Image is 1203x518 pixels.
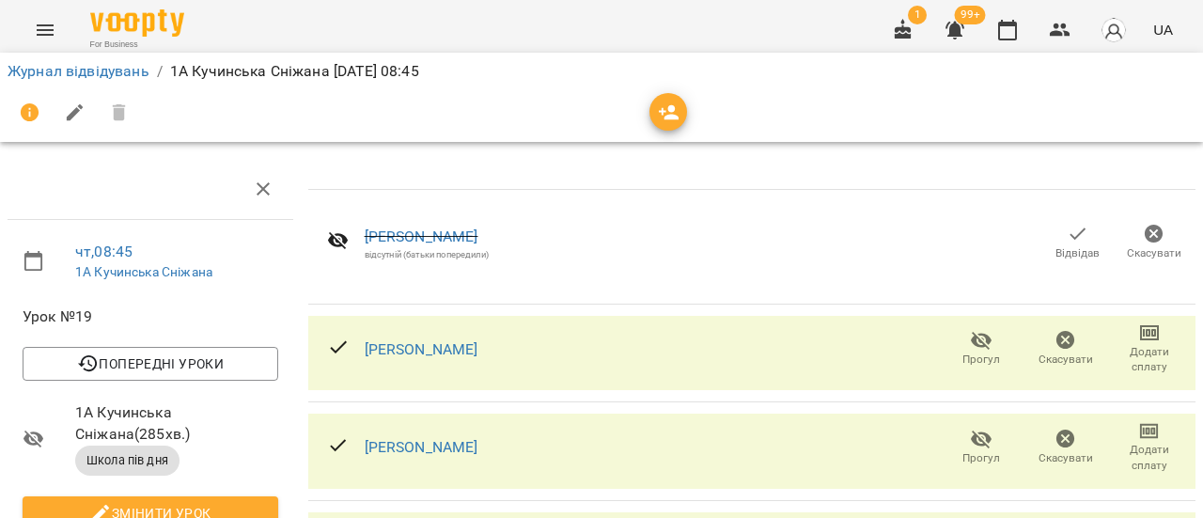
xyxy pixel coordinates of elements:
[939,421,1023,474] button: Прогул
[1039,216,1116,269] button: Відвідав
[962,352,1000,368] span: Прогул
[23,306,278,328] span: Урок №19
[38,353,263,375] span: Попередні уроки
[962,450,1000,466] span: Прогул
[1146,12,1180,47] button: UA
[1116,216,1192,269] button: Скасувати
[1118,344,1180,376] span: Додати сплату
[1153,20,1173,39] span: UA
[365,438,478,456] a: [PERSON_NAME]
[75,243,133,260] a: чт , 08:45
[1118,442,1180,474] span: Додати сплату
[1107,421,1192,474] button: Додати сплату
[955,6,986,24] span: 99+
[8,62,149,80] a: Журнал відвідувань
[90,9,184,37] img: Voopty Logo
[1101,17,1127,43] img: avatar_s.png
[8,60,1195,83] nav: breadcrumb
[365,228,478,245] a: [PERSON_NAME]
[1127,245,1181,261] span: Скасувати
[1055,245,1100,261] span: Відвідав
[1039,352,1093,368] span: Скасувати
[1023,421,1108,474] button: Скасувати
[365,248,489,260] div: відсутній (батьки попередили)
[1039,450,1093,466] span: Скасувати
[365,340,478,358] a: [PERSON_NAME]
[908,6,927,24] span: 1
[23,8,68,53] button: Menu
[75,401,278,446] span: 1А Кучинська Сніжана ( 285 хв. )
[939,323,1023,376] button: Прогул
[75,452,180,469] span: Школа пів дня
[90,39,184,51] span: For Business
[1023,323,1108,376] button: Скасувати
[1107,323,1192,376] button: Додати сплату
[75,264,212,279] a: 1А Кучинська Сніжана
[157,60,163,83] li: /
[170,60,419,83] p: 1А Кучинська Сніжана [DATE] 08:45
[23,347,278,381] button: Попередні уроки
